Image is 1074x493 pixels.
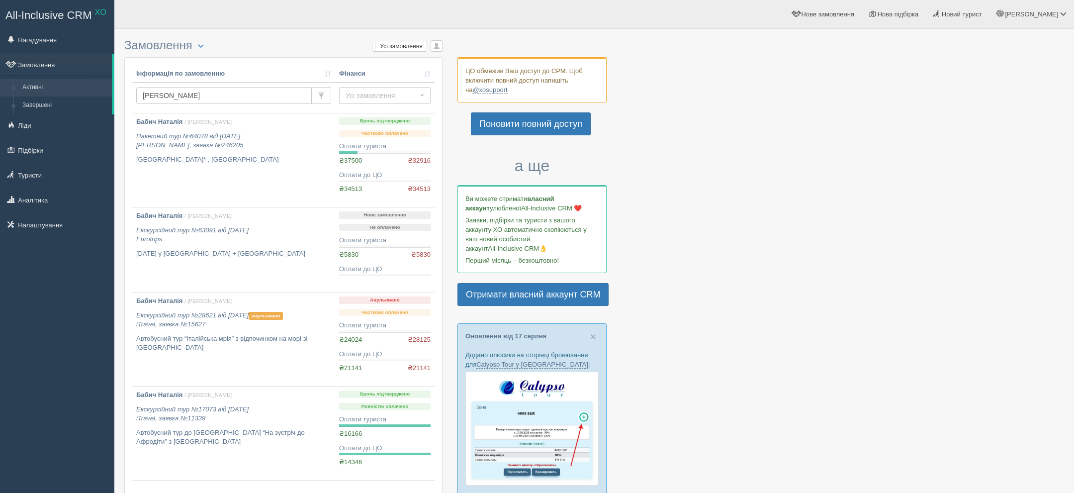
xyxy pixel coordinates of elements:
[339,458,362,466] span: ₴14346
[465,195,554,212] b: власний аккаунт
[590,331,596,342] span: ×
[339,224,431,231] p: Не оплачено
[339,364,362,372] span: ₴21141
[339,185,362,193] span: ₴34513
[408,156,431,166] span: ₴32916
[339,321,431,330] div: Оплати туриста
[132,113,335,207] a: Бабич Наталія / [PERSON_NAME] Пакетний тур №64078 від [DATE][PERSON_NAME], заявка №246205 [GEOGRA...
[465,350,599,369] p: Додано плюсики на сторінці бронювання для :
[339,336,362,343] span: ₴24024
[408,335,431,345] span: ₴28125
[590,331,596,342] button: Close
[249,312,283,320] span: анульовано
[339,296,431,304] p: Анульовано
[339,415,431,424] div: Оплати туриста
[339,171,431,180] div: Оплати до ЦО
[372,41,427,51] label: Усі замовлення
[136,155,331,165] p: [GEOGRAPHIC_DATA]* , [GEOGRAPHIC_DATA]
[184,392,232,398] span: / [PERSON_NAME]
[411,250,431,260] span: ₴5830
[339,117,431,125] p: Бронь підтверджено
[136,405,249,422] i: Екскурсійний тур №17073 від [DATE] iTravel, заявка №11339
[488,245,547,252] span: All-Inclusive CRM👌
[339,142,431,151] div: Оплати туриста
[802,10,854,18] span: Нове замовлення
[136,334,331,353] p: Автобусний тур “Італійська мрія” з відпочинком на морі зі [GEOGRAPHIC_DATA]
[521,204,582,212] span: All-Inclusive CRM ❤️
[339,309,431,316] p: Частково оплачено
[136,212,182,219] b: Бабич Наталія
[136,391,182,398] b: Бабич Наталія
[184,119,232,125] span: / [PERSON_NAME]
[136,87,312,104] input: Пошук за номером замовлення, ПІБ або паспортом туриста
[878,10,919,18] span: Нова підбірка
[339,265,431,274] div: Оплати до ЦО
[339,69,431,79] a: Фінанси
[132,207,335,292] a: Бабич Наталія / [PERSON_NAME] Екскурсійний тур №63091 від [DATE]Eurotrips [DATE] у [GEOGRAPHIC_DA...
[339,236,431,245] div: Оплати туриста
[18,79,112,97] a: Активні
[339,403,431,410] p: Повністю оплачено
[465,215,599,253] p: Заявки, підбірки та туристи з вашого аккаунту ХО автоматично скопіюються у ваш новий особистий ак...
[339,350,431,359] div: Оплати до ЦО
[408,364,431,373] span: ₴21141
[339,211,431,219] p: Нове замовлення
[942,10,982,18] span: Новий турист
[457,157,607,175] h3: а ще
[339,444,431,453] div: Оплати до ЦО
[136,226,249,243] i: Екскурсійний тур №63091 від [DATE] Eurotrips
[136,132,243,149] i: Пакетний тур №64078 від [DATE] [PERSON_NAME], заявка №246205
[1005,10,1058,18] span: [PERSON_NAME]
[465,194,599,213] p: Ви можете отримати улюбленої
[136,297,182,304] b: Бабич Наталія
[95,8,106,16] sup: XO
[471,112,591,135] a: Поновити повний доступ
[465,256,599,265] p: Перший місяць – безкоштовно!
[184,213,232,219] span: / [PERSON_NAME]
[339,87,431,104] button: Усі замовлення
[346,91,418,100] span: Усі замовлення
[476,361,588,369] a: Calypso Tour у [GEOGRAPHIC_DATA]
[136,311,283,328] i: Екскурсійний тур №28621 від [DATE] iTravel, заявка №15627
[136,118,182,125] b: Бабич Наталія
[339,157,362,164] span: ₴37500
[132,293,335,386] a: Бабич Наталія / [PERSON_NAME] Екскурсійний тур №28621 від [DATE]анульовано iTravel, заявка №15627...
[124,39,443,52] h3: Замовлення
[339,430,362,437] span: ₴16166
[339,251,358,258] span: ₴5830
[472,86,507,94] a: @xosupport
[184,298,232,304] span: / [PERSON_NAME]
[457,283,609,306] a: Отримати власний аккаунт CRM
[457,57,607,102] div: ЦО обмежив Ваш доступ до СРМ. Щоб включити повний доступ напишіть на
[136,428,331,447] p: Автобусний тур до [GEOGRAPHIC_DATA] “На зустріч до Афродіти” з [GEOGRAPHIC_DATA]
[339,130,431,137] p: Частково оплачено
[136,249,331,259] p: [DATE] у [GEOGRAPHIC_DATA] + [GEOGRAPHIC_DATA]
[18,97,112,114] a: Завершені
[0,0,114,28] a: All-Inclusive CRM XO
[465,372,599,486] img: calypso-tour-proposal-crm-for-travel-agency.jpg
[5,9,92,21] span: All-Inclusive CRM
[339,391,431,398] p: Бронь підтверджено
[465,332,546,340] a: Оновлення від 17 серпня
[408,185,431,194] span: ₴34513
[132,387,335,480] a: Бабич Наталія / [PERSON_NAME] Екскурсійний тур №17073 від [DATE]iTravel, заявка №11339 Автобусний...
[136,69,331,79] a: Інформація по замовленню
